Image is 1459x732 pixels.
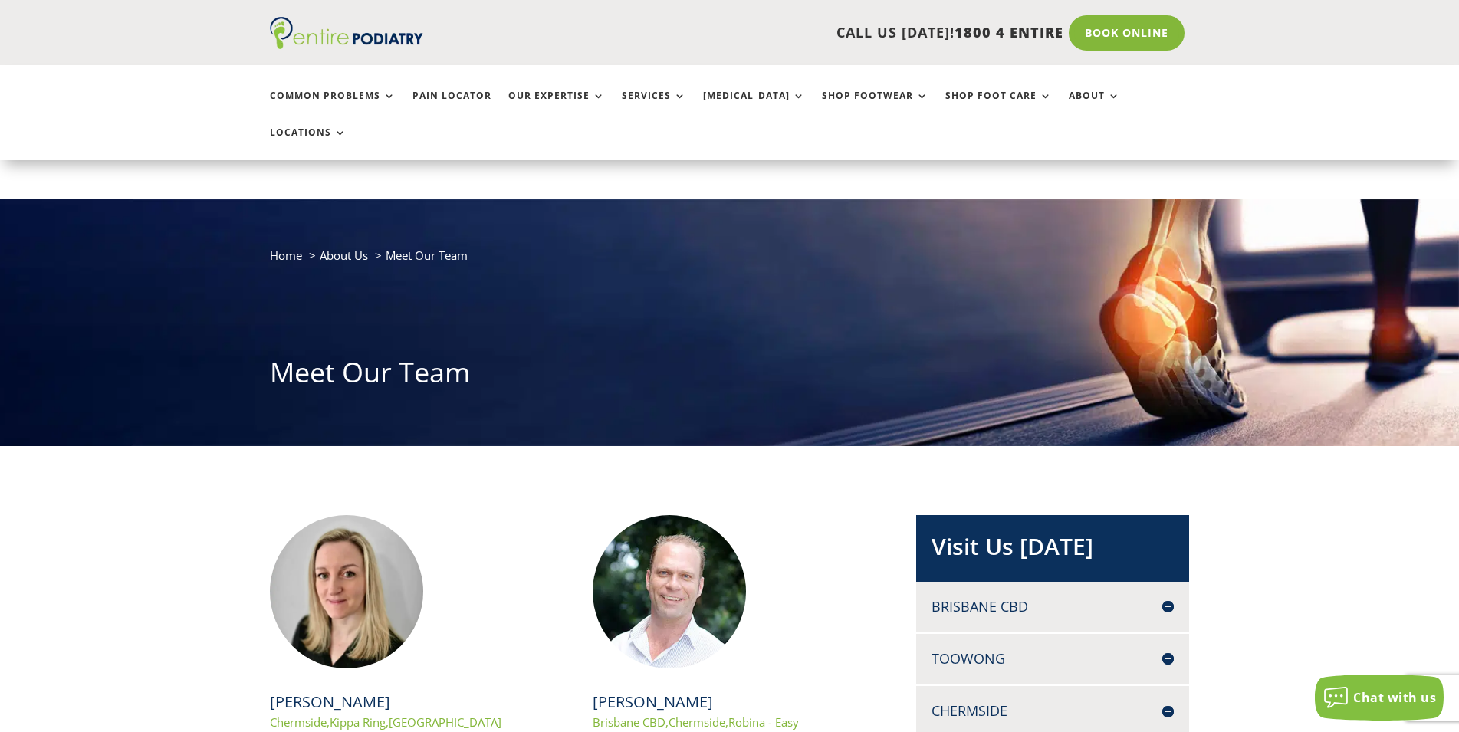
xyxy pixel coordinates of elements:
[1069,90,1120,123] a: About
[389,714,501,730] a: [GEOGRAPHIC_DATA]
[932,530,1174,570] h2: Visit Us [DATE]
[270,127,347,160] a: Locations
[270,515,423,668] img: Rachael Edmonds
[270,245,1190,277] nav: breadcrumb
[330,714,386,730] a: Kippa Ring
[270,248,302,263] a: Home
[593,515,746,668] img: Chris Hope
[270,691,390,712] a: [PERSON_NAME]
[270,353,1190,399] h1: Meet Our Team
[1069,15,1185,51] a: Book Online
[703,90,805,123] a: [MEDICAL_DATA]
[669,714,725,730] a: Chermside
[320,248,368,263] a: About Us
[386,248,468,263] span: Meet Our Team
[270,90,396,123] a: Common Problems
[270,17,423,49] img: logo (1)
[412,90,491,123] a: Pain Locator
[955,23,1063,41] span: 1800 4 ENTIRE
[508,90,605,123] a: Our Expertise
[932,701,1174,721] h4: Chermside
[593,714,665,730] a: Brisbane CBD
[482,23,1063,43] p: CALL US [DATE]!
[945,90,1052,123] a: Shop Foot Care
[593,691,713,712] a: [PERSON_NAME]
[932,597,1174,616] h4: Brisbane CBD
[622,90,686,123] a: Services
[1315,675,1444,721] button: Chat with us
[270,37,423,52] a: Entire Podiatry
[270,714,327,730] a: Chermside
[932,649,1174,668] h4: Toowong
[822,90,928,123] a: Shop Footwear
[1353,689,1436,706] span: Chat with us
